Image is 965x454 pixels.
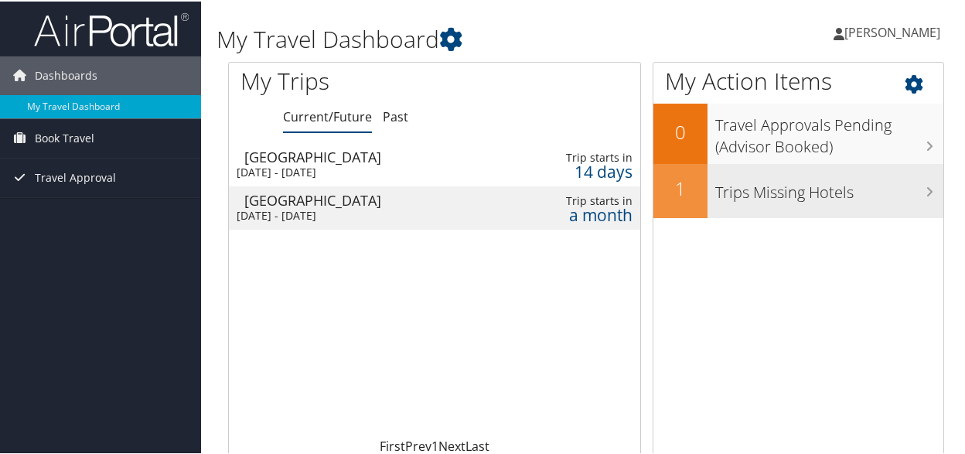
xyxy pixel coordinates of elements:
[244,192,496,206] div: [GEOGRAPHIC_DATA]
[35,157,116,196] span: Travel Approval
[383,107,408,124] a: Past
[35,55,97,94] span: Dashboards
[653,63,943,96] h1: My Action Items
[380,436,405,453] a: First
[240,63,457,96] h1: My Trips
[544,207,633,220] div: a month
[544,193,633,207] div: Trip starts in
[431,436,438,453] a: 1
[653,162,943,217] a: 1Trips Missing Hotels
[237,164,489,178] div: [DATE] - [DATE]
[283,107,372,124] a: Current/Future
[465,436,489,453] a: Last
[244,148,496,162] div: [GEOGRAPHIC_DATA]
[438,436,465,453] a: Next
[715,105,943,156] h3: Travel Approvals Pending (Advisor Booked)
[653,118,708,144] h2: 0
[544,149,633,163] div: Trip starts in
[217,22,709,54] h1: My Travel Dashboard
[653,102,943,162] a: 0Travel Approvals Pending (Advisor Booked)
[844,22,940,39] span: [PERSON_NAME]
[405,436,431,453] a: Prev
[237,207,489,221] div: [DATE] - [DATE]
[35,118,94,156] span: Book Travel
[834,8,956,54] a: [PERSON_NAME]
[653,174,708,200] h2: 1
[715,172,943,202] h3: Trips Missing Hotels
[34,10,189,46] img: airportal-logo.png
[544,163,633,177] div: 14 days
